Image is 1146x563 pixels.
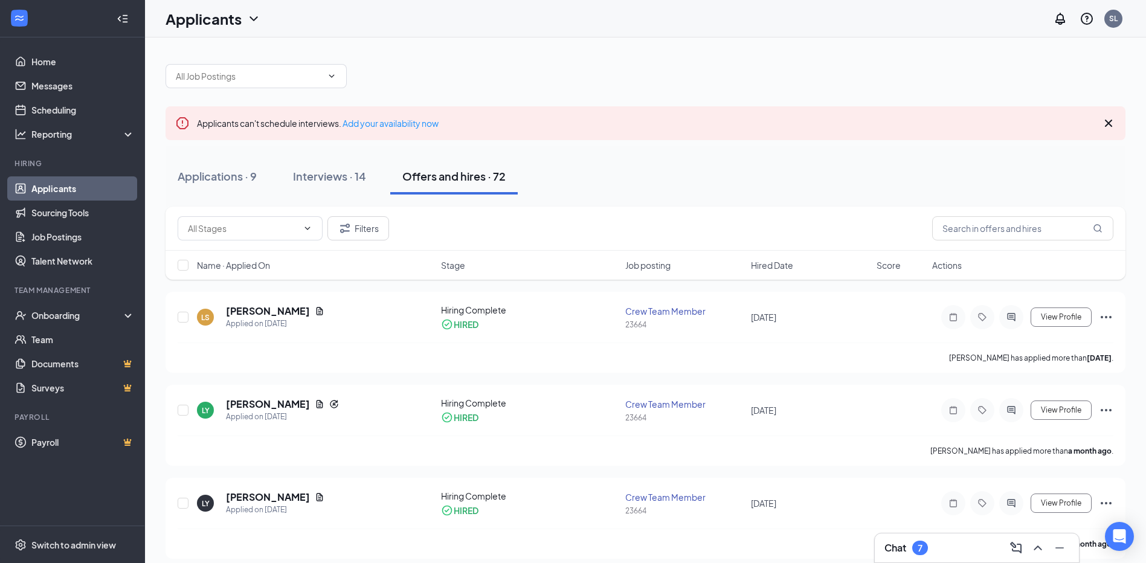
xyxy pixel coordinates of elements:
[949,353,1113,363] p: [PERSON_NAME] has applied more than .
[246,11,261,26] svg: ChevronDown
[117,13,129,25] svg: Collapse
[932,216,1113,240] input: Search in offers and hires
[1068,539,1112,549] b: a month ago
[946,405,961,415] svg: Note
[14,158,132,169] div: Hiring
[14,539,27,551] svg: Settings
[178,169,257,184] div: Applications · 9
[441,259,465,271] span: Stage
[884,541,906,555] h3: Chat
[625,259,671,271] span: Job posting
[751,259,793,271] span: Hired Date
[31,430,135,454] a: PayrollCrown
[877,259,901,271] span: Score
[226,491,310,504] h5: [PERSON_NAME]
[13,12,25,24] svg: WorkstreamLogo
[1004,312,1019,322] svg: ActiveChat
[31,309,124,321] div: Onboarding
[1101,116,1116,130] svg: Cross
[31,376,135,400] a: SurveysCrown
[1099,310,1113,324] svg: Ellipses
[918,543,922,553] div: 7
[226,411,339,423] div: Applied on [DATE]
[327,71,336,81] svg: ChevronDown
[31,74,135,98] a: Messages
[166,8,242,29] h1: Applicants
[31,539,116,551] div: Switch to admin view
[315,399,324,409] svg: Document
[31,176,135,201] a: Applicants
[1099,403,1113,417] svg: Ellipses
[1087,353,1112,362] b: [DATE]
[315,492,324,502] svg: Document
[1031,494,1092,513] button: View Profile
[946,498,961,508] svg: Note
[751,498,776,509] span: [DATE]
[197,118,439,129] span: Applicants can't schedule interviews.
[31,50,135,74] a: Home
[975,498,990,508] svg: Tag
[1006,538,1026,558] button: ComposeMessage
[303,224,312,233] svg: ChevronDown
[226,397,310,411] h5: [PERSON_NAME]
[1041,499,1081,507] span: View Profile
[1031,541,1045,555] svg: ChevronUp
[932,259,962,271] span: Actions
[327,216,389,240] button: Filter Filters
[14,285,132,295] div: Team Management
[293,169,366,184] div: Interviews · 14
[14,412,132,422] div: Payroll
[188,222,298,235] input: All Stages
[975,312,990,322] svg: Tag
[226,504,324,516] div: Applied on [DATE]
[1004,498,1019,508] svg: ActiveChat
[31,327,135,352] a: Team
[1041,313,1081,321] span: View Profile
[31,201,135,225] a: Sourcing Tools
[14,309,27,321] svg: UserCheck
[454,411,478,423] div: HIRED
[625,506,744,516] div: 23664
[1080,11,1094,26] svg: QuestionInfo
[14,128,27,140] svg: Analysis
[1105,522,1134,551] div: Open Intercom Messenger
[751,405,776,416] span: [DATE]
[1109,13,1118,24] div: SL
[1053,11,1067,26] svg: Notifications
[946,312,961,322] svg: Note
[202,405,210,416] div: LY
[197,259,270,271] span: Name · Applied On
[454,318,478,330] div: HIRED
[202,498,210,509] div: LY
[441,304,619,316] div: Hiring Complete
[441,411,453,423] svg: CheckmarkCircle
[201,312,210,323] div: LS
[31,249,135,273] a: Talent Network
[441,318,453,330] svg: CheckmarkCircle
[1041,406,1081,414] span: View Profile
[625,305,744,317] div: Crew Team Member
[441,397,619,409] div: Hiring Complete
[31,98,135,122] a: Scheduling
[625,320,744,330] div: 23664
[176,69,322,83] input: All Job Postings
[1031,307,1092,327] button: View Profile
[1009,541,1023,555] svg: ComposeMessage
[31,225,135,249] a: Job Postings
[625,413,744,423] div: 23664
[1031,401,1092,420] button: View Profile
[751,312,776,323] span: [DATE]
[31,352,135,376] a: DocumentsCrown
[1050,538,1069,558] button: Minimize
[226,304,310,318] h5: [PERSON_NAME]
[329,399,339,409] svg: Reapply
[441,490,619,502] div: Hiring Complete
[1004,405,1019,415] svg: ActiveChat
[315,306,324,316] svg: Document
[31,128,135,140] div: Reporting
[338,221,352,236] svg: Filter
[175,116,190,130] svg: Error
[1028,538,1048,558] button: ChevronUp
[441,504,453,516] svg: CheckmarkCircle
[343,118,439,129] a: Add your availability now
